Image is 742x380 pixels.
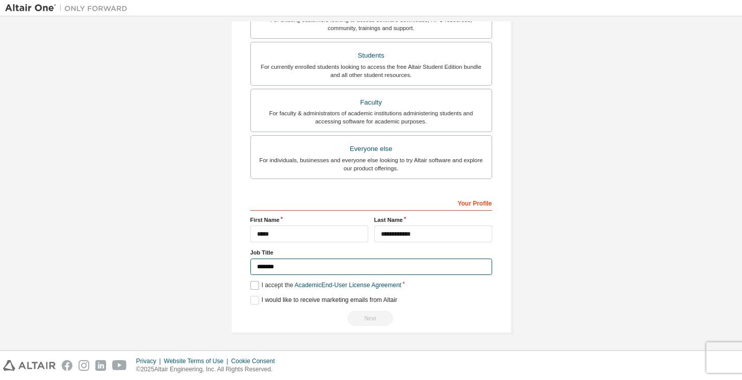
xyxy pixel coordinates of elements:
[257,109,485,125] div: For faculty & administrators of academic institutions administering students and accessing softwa...
[250,281,401,290] label: I accept the
[250,311,492,326] div: Read and acccept EULA to continue
[250,194,492,211] div: Your Profile
[257,142,485,156] div: Everyone else
[250,216,368,224] label: First Name
[257,63,485,79] div: For currently enrolled students looking to access the free Altair Student Edition bundle and all ...
[250,296,397,305] label: I would like to receive marketing emails from Altair
[95,360,106,371] img: linkedin.svg
[62,360,72,371] img: facebook.svg
[257,16,485,32] div: For existing customers looking to access software downloads, HPC resources, community, trainings ...
[112,360,127,371] img: youtube.svg
[79,360,89,371] img: instagram.svg
[136,357,164,365] div: Privacy
[257,48,485,63] div: Students
[374,216,492,224] label: Last Name
[295,282,401,289] a: Academic End-User License Agreement
[231,357,280,365] div: Cookie Consent
[250,248,492,257] label: Job Title
[257,95,485,110] div: Faculty
[257,156,485,172] div: For individuals, businesses and everyone else looking to try Altair software and explore our prod...
[5,3,133,13] img: Altair One
[164,357,231,365] div: Website Terms of Use
[136,365,281,374] p: © 2025 Altair Engineering, Inc. All Rights Reserved.
[3,360,56,371] img: altair_logo.svg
